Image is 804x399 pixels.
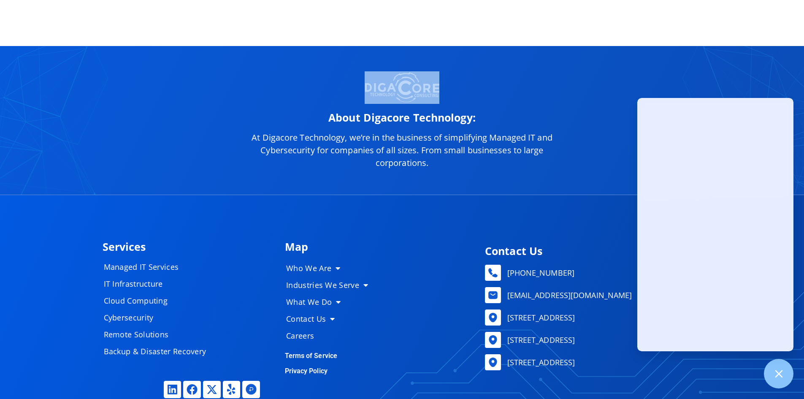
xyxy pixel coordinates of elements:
[505,334,575,346] span: [STREET_ADDRESS]
[485,246,697,256] h4: Contact Us
[95,275,222,292] a: IT Infrastructure
[485,309,697,326] a: [STREET_ADDRESS]
[285,352,338,360] a: Terms of Service
[95,309,222,326] a: Cybersecurity
[95,258,222,275] a: Managed IT Services
[285,242,473,252] h4: Map
[278,293,383,310] a: What We Do
[238,112,567,123] h2: About Digacore Technology:
[278,310,383,327] a: Contact Us
[505,311,575,324] span: [STREET_ADDRESS]
[103,242,276,252] h4: Services
[95,292,222,309] a: Cloud Computing
[485,354,697,370] a: [STREET_ADDRESS]
[505,266,574,279] span: [PHONE_NUMBER]
[485,287,697,303] a: [EMAIL_ADDRESS][DOMAIN_NAME]
[365,71,439,103] img: DigaCore Technology Consulting
[278,260,383,344] nav: Menu
[485,265,697,281] a: [PHONE_NUMBER]
[285,367,328,375] a: Privacy Policy
[95,343,222,360] a: Backup & Disaster Recovery
[278,277,383,293] a: Industries We Serve
[637,98,793,351] iframe: Chatgenie Messenger
[505,289,632,301] span: [EMAIL_ADDRESS][DOMAIN_NAME]
[505,356,575,369] span: [STREET_ADDRESS]
[278,327,383,344] a: Careers
[238,131,567,169] p: At Digacore Technology, we’re in the business of simplifying Managed IT and Cybersecurity for com...
[95,326,222,343] a: Remote Solutions
[485,332,697,348] a: [STREET_ADDRESS]
[95,258,222,360] nav: Menu
[278,260,383,277] a: Who We Are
